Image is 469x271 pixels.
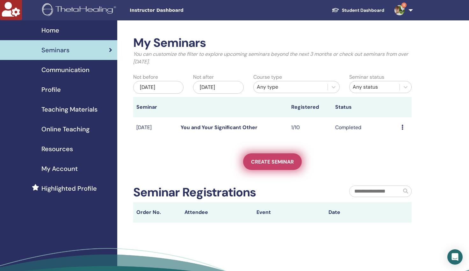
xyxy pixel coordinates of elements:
[251,158,294,165] span: Create seminar
[41,144,73,154] span: Resources
[288,117,332,138] td: 1/10
[130,7,225,14] span: Instructor Dashboard
[41,26,59,35] span: Home
[133,202,181,223] th: Order No.
[332,97,398,117] th: Status
[181,124,257,131] a: You and Your Significant Other
[243,153,302,170] a: Create seminar
[193,81,243,94] div: [DATE]
[332,7,339,13] img: graduation-cap-white.svg
[41,105,97,114] span: Teaching Materials
[401,3,407,8] span: 9
[133,73,158,81] label: Not before
[133,117,177,138] td: [DATE]
[42,3,118,18] img: logo.png
[133,81,184,94] div: [DATE]
[353,83,396,91] div: Any status
[447,249,463,265] div: Open Intercom Messenger
[288,97,332,117] th: Registered
[41,45,69,55] span: Seminars
[133,36,412,50] h2: My Seminars
[332,117,398,138] td: Completed
[133,185,256,200] h2: Seminar Registrations
[349,73,384,81] label: Seminar status
[41,85,61,94] span: Profile
[133,50,412,66] p: You can customize the filter to explore upcoming seminars beyond the next 3 months or check out s...
[257,83,324,91] div: Any type
[327,4,389,16] a: Student Dashboard
[325,202,397,223] th: Date
[41,164,78,173] span: My Account
[193,73,214,81] label: Not after
[181,202,253,223] th: Attendee
[41,184,97,193] span: Highlighted Profile
[253,202,325,223] th: Event
[253,73,282,81] label: Course type
[133,97,177,117] th: Seminar
[41,65,90,75] span: Communication
[41,124,90,134] span: Online Teaching
[394,5,405,15] img: default.jpg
